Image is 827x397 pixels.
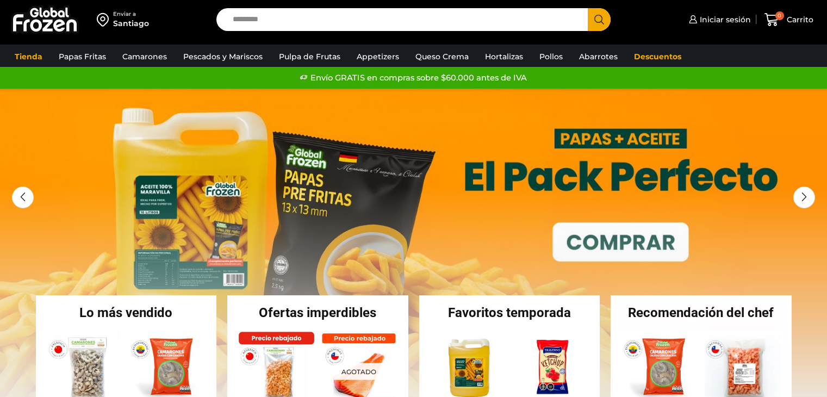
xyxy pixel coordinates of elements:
[9,46,48,67] a: Tienda
[480,46,528,67] a: Hortalizas
[12,187,34,208] div: Previous slide
[686,9,751,30] a: Iniciar sesión
[113,10,149,18] div: Enviar a
[534,46,568,67] a: Pollos
[574,46,623,67] a: Abarrotes
[762,7,816,33] a: 0 Carrito
[793,187,815,208] div: Next slide
[784,14,813,25] span: Carrito
[178,46,268,67] a: Pescados y Mariscos
[227,306,408,319] h2: Ofertas imperdibles
[53,46,111,67] a: Papas Fritas
[611,306,792,319] h2: Recomendación del chef
[629,46,687,67] a: Descuentos
[351,46,405,67] a: Appetizers
[273,46,346,67] a: Pulpa de Frutas
[334,363,384,380] p: Agotado
[588,8,611,31] button: Search button
[775,11,784,20] span: 0
[117,46,172,67] a: Camarones
[36,306,217,319] h2: Lo más vendido
[113,18,149,29] div: Santiago
[97,10,113,29] img: address-field-icon.svg
[410,46,474,67] a: Queso Crema
[419,306,600,319] h2: Favoritos temporada
[697,14,751,25] span: Iniciar sesión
